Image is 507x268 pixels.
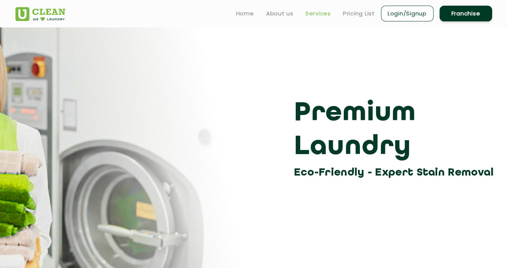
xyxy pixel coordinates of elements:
[266,9,293,18] a: About us
[343,9,375,18] a: Pricing List
[236,9,254,18] a: Home
[439,6,492,21] a: Franchise
[305,9,331,18] a: Services
[381,6,433,21] a: Login/Signup
[294,164,498,181] h3: Eco-Friendly - Expert Stain Removal
[294,97,498,164] h3: Premium Laundry
[15,7,65,21] img: UClean Laundry and Dry Cleaning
